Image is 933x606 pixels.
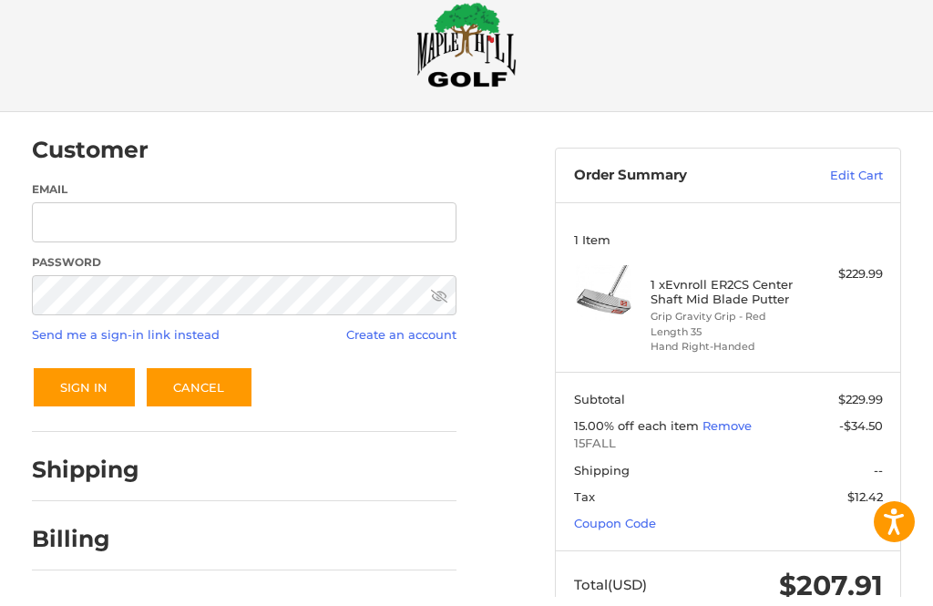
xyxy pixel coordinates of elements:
[651,318,801,334] li: Grip Gravity Grip - Red
[574,241,883,256] h3: 1 Item
[32,375,137,417] button: Sign In
[839,427,883,442] span: -$34.50
[702,427,752,442] a: Remove
[32,145,149,173] h2: Customer
[805,274,883,293] div: $229.99
[574,444,883,462] span: 15FALL
[574,176,784,194] h3: Order Summary
[32,263,457,280] label: Password
[784,176,883,194] a: Edit Cart
[574,401,625,416] span: Subtotal
[651,348,801,364] li: Hand Right-Handed
[346,336,456,351] a: Create an account
[32,190,457,207] label: Email
[651,286,801,316] h4: 1 x Evnroll ER2CS Center Shaft Mid Blade Putter
[32,465,139,493] h2: Shipping
[651,334,801,349] li: Length 35
[145,375,253,417] a: Cancel
[32,336,220,351] a: Send me a sign-in link instead
[416,11,517,97] img: Maple Hill Golf
[838,401,883,416] span: $229.99
[32,534,138,562] h2: Billing
[574,427,702,442] span: 15.00% off each item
